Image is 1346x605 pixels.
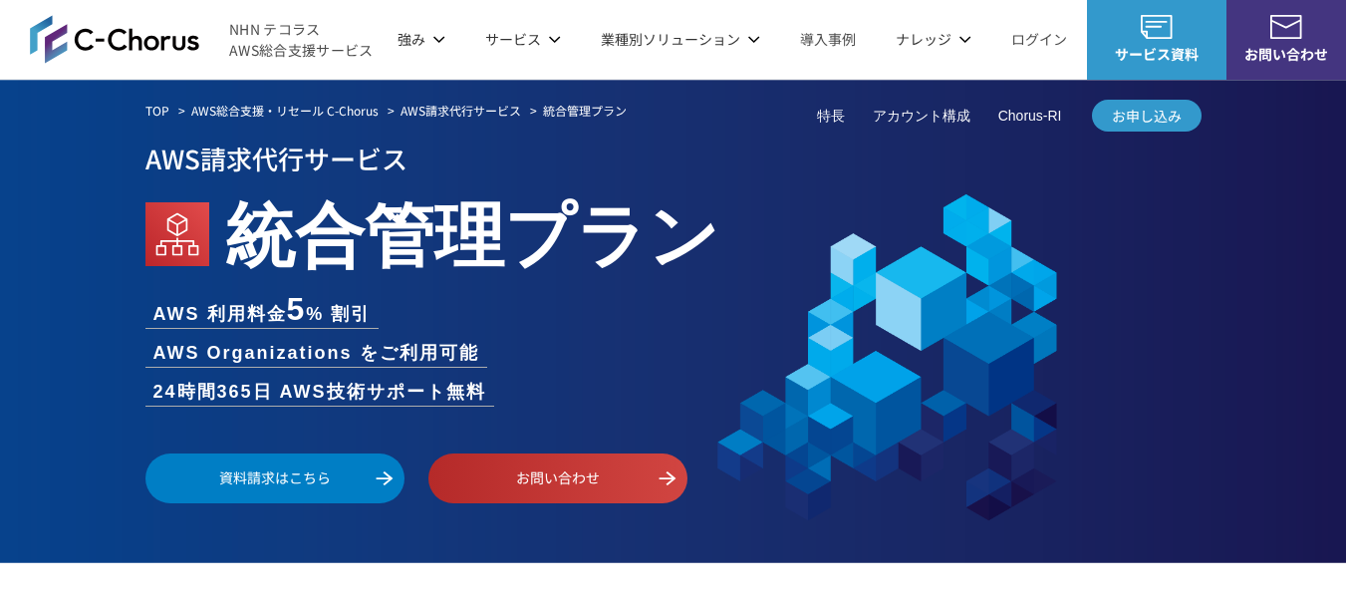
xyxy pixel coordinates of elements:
span: 5 [287,291,307,327]
em: 統合管理プラン [543,102,627,119]
a: 導入事例 [800,29,856,50]
a: Chorus-RI [998,106,1062,127]
span: お問い合わせ [1226,44,1346,65]
span: お申し込み [1092,106,1202,127]
li: AWS 利用料金 % 割引 [145,293,380,328]
img: AWS総合支援サービス C-Chorus サービス資料 [1141,15,1173,39]
p: ナレッジ [896,29,971,50]
a: AWS総合支援サービス C-ChorusNHN テコラスAWS総合支援サービス [30,15,374,63]
a: AWS請求代行サービス [401,102,521,120]
p: サービス [485,29,561,50]
a: お申し込み [1092,100,1202,132]
p: 強み [398,29,445,50]
img: AWS Organizations [145,202,209,266]
a: AWS総合支援・リセール C-Chorus [191,102,379,120]
li: AWS Organizations をご利用可能 [145,340,487,367]
img: AWS総合支援サービス C-Chorus [30,15,199,63]
a: お問い合わせ [428,454,687,503]
span: サービス資料 [1087,44,1226,65]
a: ログイン [1011,29,1067,50]
a: 資料請求はこちら [145,454,404,503]
a: TOP [145,102,169,120]
a: アカウント構成 [873,106,970,127]
p: AWS請求代行サービス [145,137,1202,179]
img: お問い合わせ [1270,15,1302,39]
span: NHN テコラス AWS総合支援サービス [229,19,374,61]
em: 統合管理プラン [225,179,719,281]
p: 業種別ソリューション [601,29,760,50]
li: 24時間365日 AWS技術サポート無料 [145,379,494,406]
a: 特長 [817,106,845,127]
